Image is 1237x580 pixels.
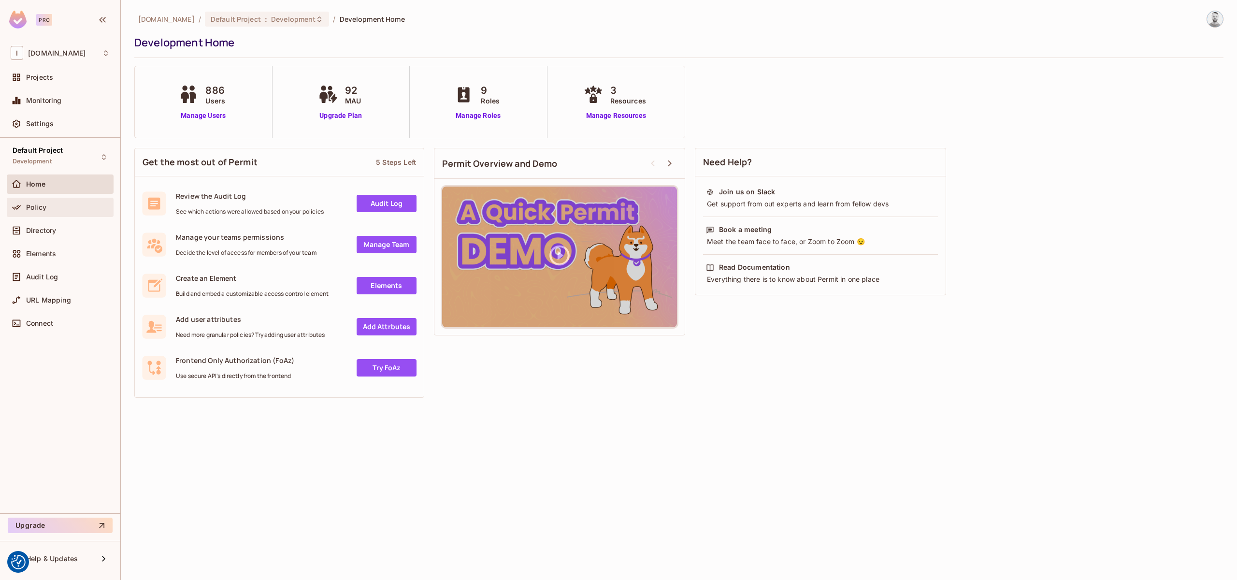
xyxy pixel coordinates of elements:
span: Help & Updates [26,555,78,563]
a: Upgrade Plan [316,111,366,121]
span: Development Home [340,14,405,24]
a: Manage Resources [581,111,651,121]
span: 92 [345,83,361,98]
span: Directory [26,227,56,234]
a: Elements [357,277,417,294]
img: Revisit consent button [11,555,26,569]
span: the active workspace [138,14,195,24]
span: Roles [481,96,500,106]
span: URL Mapping [26,296,71,304]
a: Add Attrbutes [357,318,417,335]
span: See which actions were allowed based on your policies [176,208,324,216]
div: Get support from out experts and learn from fellow devs [706,199,935,209]
span: Development [13,158,52,165]
span: MAU [345,96,361,106]
span: Home [26,180,46,188]
span: Users [205,96,225,106]
span: Add user attributes [176,315,325,324]
span: Resources [610,96,646,106]
span: Need more granular policies? Try adding user attributes [176,331,325,339]
span: Connect [26,319,53,327]
a: Audit Log [357,195,417,212]
span: Projects [26,73,53,81]
span: Policy [26,203,46,211]
a: Try FoAz [357,359,417,377]
a: Manage Users [176,111,230,121]
div: Pro [36,14,52,26]
button: Upgrade [8,518,113,533]
span: Default Project [211,14,261,24]
span: Default Project [13,146,63,154]
span: Settings [26,120,54,128]
div: Join us on Slack [719,187,775,197]
span: Build and embed a customizable access control element [176,290,329,298]
li: / [199,14,201,24]
span: Get the most out of Permit [143,156,258,168]
span: Use secure API's directly from the frontend [176,372,294,380]
span: Elements [26,250,56,258]
div: Everything there is to know about Permit in one place [706,275,935,284]
span: Audit Log [26,273,58,281]
span: 886 [205,83,225,98]
span: Development [271,14,316,24]
img: SReyMgAAAABJRU5ErkJggg== [9,11,27,29]
span: Frontend Only Authorization (FoAz) [176,356,294,365]
span: : [264,15,268,23]
a: Manage Roles [452,111,504,121]
span: Create an Element [176,274,329,283]
div: Development Home [134,35,1219,50]
span: Review the Audit Log [176,191,324,201]
div: Meet the team face to face, or Zoom to Zoom 😉 [706,237,935,246]
img: Fabian Dios Rodas [1207,11,1223,27]
span: Need Help? [703,156,752,168]
li: / [333,14,335,24]
button: Consent Preferences [11,555,26,569]
span: Permit Overview and Demo [442,158,558,170]
span: Monitoring [26,97,62,104]
span: 3 [610,83,646,98]
div: Book a meeting [719,225,772,234]
span: 9 [481,83,500,98]
div: 5 Steps Left [376,158,416,167]
span: Workspace: iofinnet.com [28,49,86,57]
span: Decide the level of access for members of your team [176,249,316,257]
span: Manage your teams permissions [176,232,316,242]
a: Manage Team [357,236,417,253]
div: Read Documentation [719,262,790,272]
span: I [11,46,23,60]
